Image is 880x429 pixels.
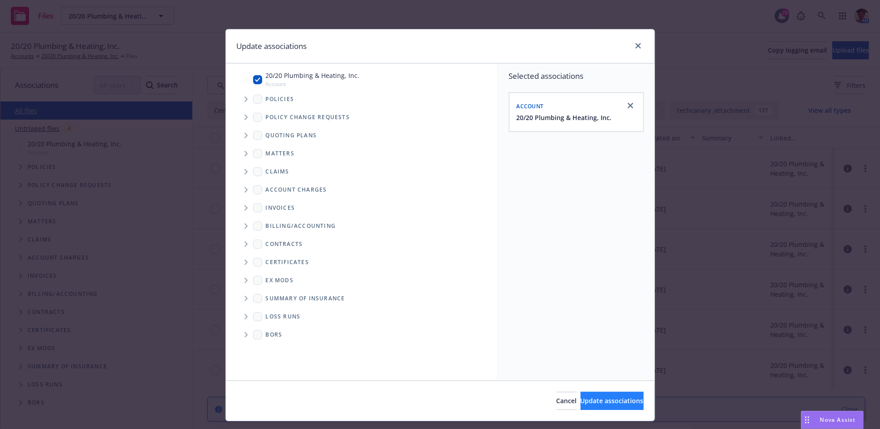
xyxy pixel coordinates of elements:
[266,151,294,156] span: Matters
[509,71,644,82] span: Selected associations
[266,260,309,265] span: Certificates
[266,187,327,193] span: Account charges
[801,411,864,429] button: Nova Assist
[581,392,644,410] button: Update associations
[266,133,317,138] span: Quoting plans
[266,241,303,247] span: Contracts
[557,392,577,410] button: Cancel
[266,169,289,174] span: Claims
[517,113,612,122] button: 20/20 Plumbing & Heating, Inc.
[266,71,360,80] span: 20/20 Plumbing & Heating, Inc.
[266,314,301,319] span: Loss Runs
[237,40,307,52] h1: Update associations
[266,115,350,120] span: Policy change requests
[226,217,498,344] div: Folder Tree Example
[266,96,294,102] span: Policies
[625,100,636,111] a: close
[802,411,813,429] div: Drag to move
[581,396,644,405] span: Update associations
[266,296,345,301] span: Summary of insurance
[266,332,283,337] span: BORs
[820,416,856,424] span: Nova Assist
[266,278,293,283] span: Ex Mods
[266,223,336,229] span: Billing/Accounting
[633,40,644,51] a: close
[517,102,544,110] span: Account
[266,80,360,88] span: Account
[226,69,498,217] div: Tree Example
[266,205,295,211] span: Invoices
[557,396,577,405] span: Cancel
